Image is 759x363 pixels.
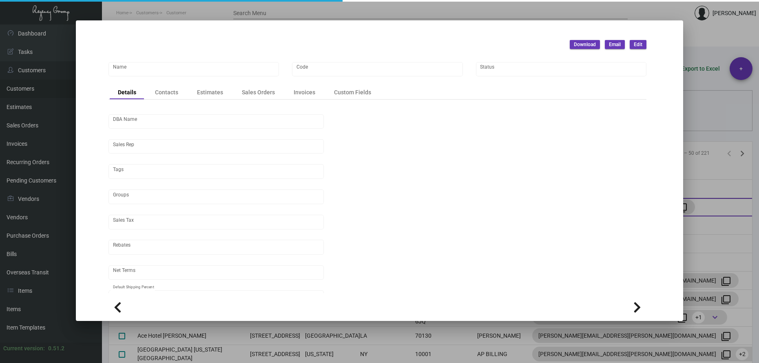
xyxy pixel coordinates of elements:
[605,40,625,49] button: Email
[570,40,600,49] button: Download
[294,88,315,97] div: Invoices
[3,344,45,353] div: Current version:
[197,88,223,97] div: Estimates
[609,41,621,48] span: Email
[630,40,646,49] button: Edit
[334,88,371,97] div: Custom Fields
[155,88,178,97] div: Contacts
[118,88,136,97] div: Details
[242,88,275,97] div: Sales Orders
[48,344,64,353] div: 0.51.2
[574,41,596,48] span: Download
[634,41,642,48] span: Edit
